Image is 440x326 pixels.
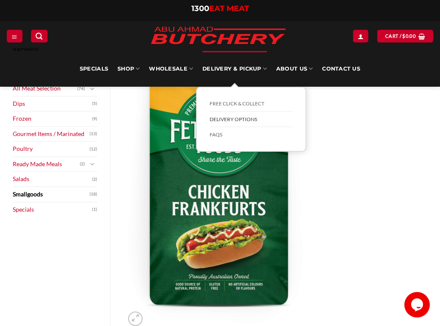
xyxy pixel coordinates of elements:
[90,143,97,156] span: (12)
[276,51,313,87] a: About Us
[92,113,97,125] span: (9)
[92,97,97,110] span: (5)
[13,157,80,172] a: Ready Made Meals
[385,32,416,40] span: Cart /
[210,112,293,128] a: Delivery Options
[7,30,22,42] a: Menu
[13,127,90,142] a: Gourmet Items / Marinated
[144,21,292,51] img: Abu Ahmad Butchery
[322,51,360,87] a: Contact Us
[87,84,97,94] button: Toggle
[377,30,433,42] a: View cart
[13,142,90,156] a: Poultry
[80,158,85,170] span: (2)
[191,4,249,13] a: 1300EAT MEAT
[90,128,97,140] span: (13)
[402,33,416,39] bdi: 0.00
[13,81,77,96] a: All Meat Selection
[13,96,92,111] a: Dips
[92,203,97,216] span: (1)
[202,51,267,87] a: Delivery & Pickup
[13,202,92,217] a: Specials
[90,188,97,201] span: (18)
[13,111,92,126] a: Frozen
[149,51,193,87] a: Wholesale
[353,30,368,42] a: Login
[402,32,405,40] span: $
[209,4,249,13] span: EAT MEAT
[31,30,47,42] a: Search
[92,173,97,186] span: (2)
[210,96,293,112] a: FREE Click & Collect
[210,127,293,142] a: FAQs
[128,312,143,326] a: Zoom
[118,51,140,87] a: SHOP
[87,159,97,169] button: Toggle
[13,187,90,202] a: Smallgoods
[77,82,85,95] span: (74)
[404,292,432,317] iframe: chat widget
[13,172,92,187] a: Salads
[191,4,209,13] span: 1300
[80,51,108,87] a: Specials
